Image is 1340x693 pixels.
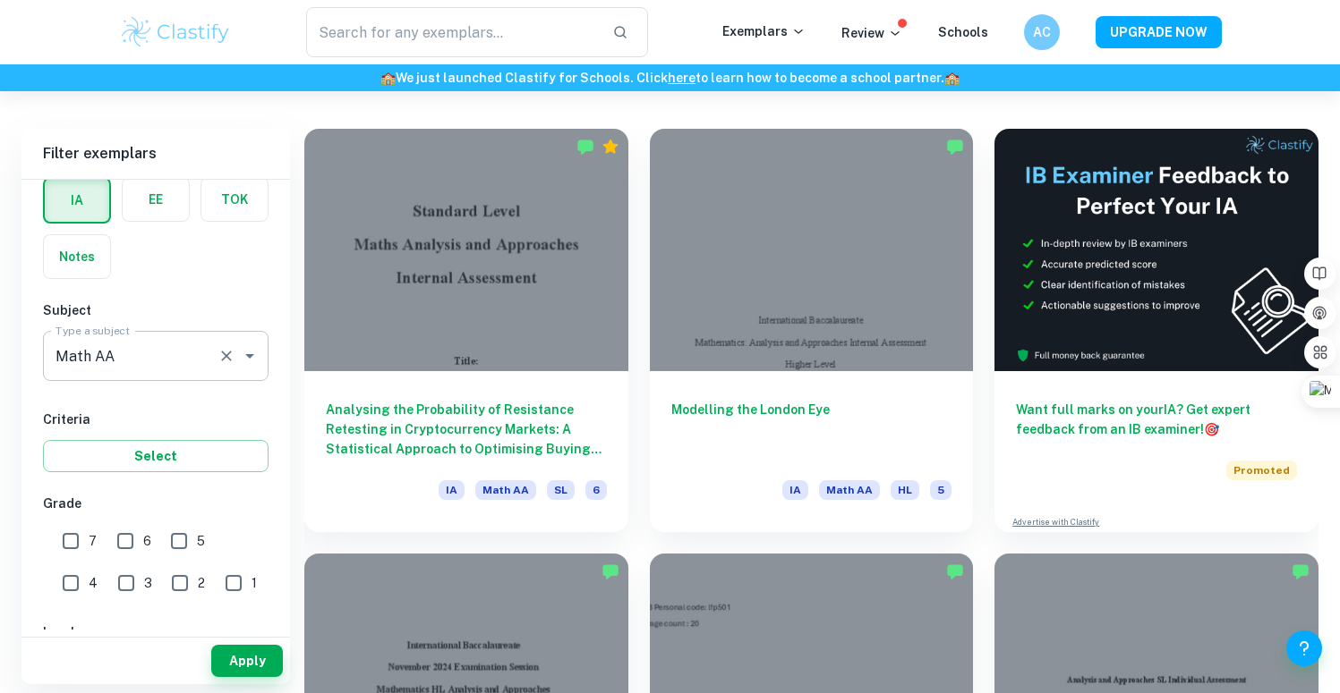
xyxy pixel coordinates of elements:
[668,71,696,85] a: here
[602,138,619,156] div: Premium
[44,235,110,278] button: Notes
[123,178,189,221] button: EE
[946,138,964,156] img: Marked
[1226,461,1297,480] span: Promoted
[1096,16,1222,48] button: UPGRADE NOW
[1286,630,1322,666] button: Help and Feedback
[43,494,269,513] h6: Grade
[55,323,130,338] label: Type a subject
[214,343,239,368] button: Clear
[304,129,628,532] a: Analysing the Probability of Resistance Retesting in Cryptocurrency Markets: A Statistical Approa...
[439,480,465,500] span: IA
[4,68,1336,88] h6: We just launched Clastify for Schools. Click to learn how to become a school partner.
[650,129,974,532] a: Modelling the London EyeIAMath AAHL5
[841,23,902,43] p: Review
[89,531,97,551] span: 7
[819,480,880,500] span: Math AA
[585,480,607,500] span: 6
[119,14,233,50] img: Clastify logo
[475,480,536,500] span: Math AA
[252,573,257,593] span: 1
[43,410,269,429] h6: Criteria
[946,562,964,580] img: Marked
[994,129,1319,532] a: Want full marks on yourIA? Get expert feedback from an IB examiner!PromotedAdvertise with Clastify
[547,480,575,500] span: SL
[722,21,806,41] p: Exemplars
[43,300,269,320] h6: Subject
[602,562,619,580] img: Marked
[211,645,283,677] button: Apply
[994,129,1319,371] img: Thumbnail
[201,178,268,221] button: TOK
[21,129,290,179] h6: Filter exemplars
[306,7,599,57] input: Search for any exemplars...
[43,622,269,642] h6: Level
[45,179,109,222] button: IA
[143,531,151,551] span: 6
[576,138,594,156] img: Marked
[237,343,262,368] button: Open
[1031,22,1052,42] h6: AC
[144,573,152,593] span: 3
[1204,422,1219,436] span: 🎯
[938,25,988,39] a: Schools
[89,573,98,593] span: 4
[380,71,396,85] span: 🏫
[1024,14,1060,50] button: AC
[782,480,808,500] span: IA
[671,400,952,459] h6: Modelling the London Eye
[1292,562,1310,580] img: Marked
[197,531,205,551] span: 5
[1012,516,1099,528] a: Advertise with Clastify
[930,480,952,500] span: 5
[1016,400,1297,439] h6: Want full marks on your IA ? Get expert feedback from an IB examiner!
[198,573,205,593] span: 2
[891,480,919,500] span: HL
[944,71,960,85] span: 🏫
[43,440,269,472] button: Select
[326,400,607,459] h6: Analysing the Probability of Resistance Retesting in Cryptocurrency Markets: A Statistical Approa...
